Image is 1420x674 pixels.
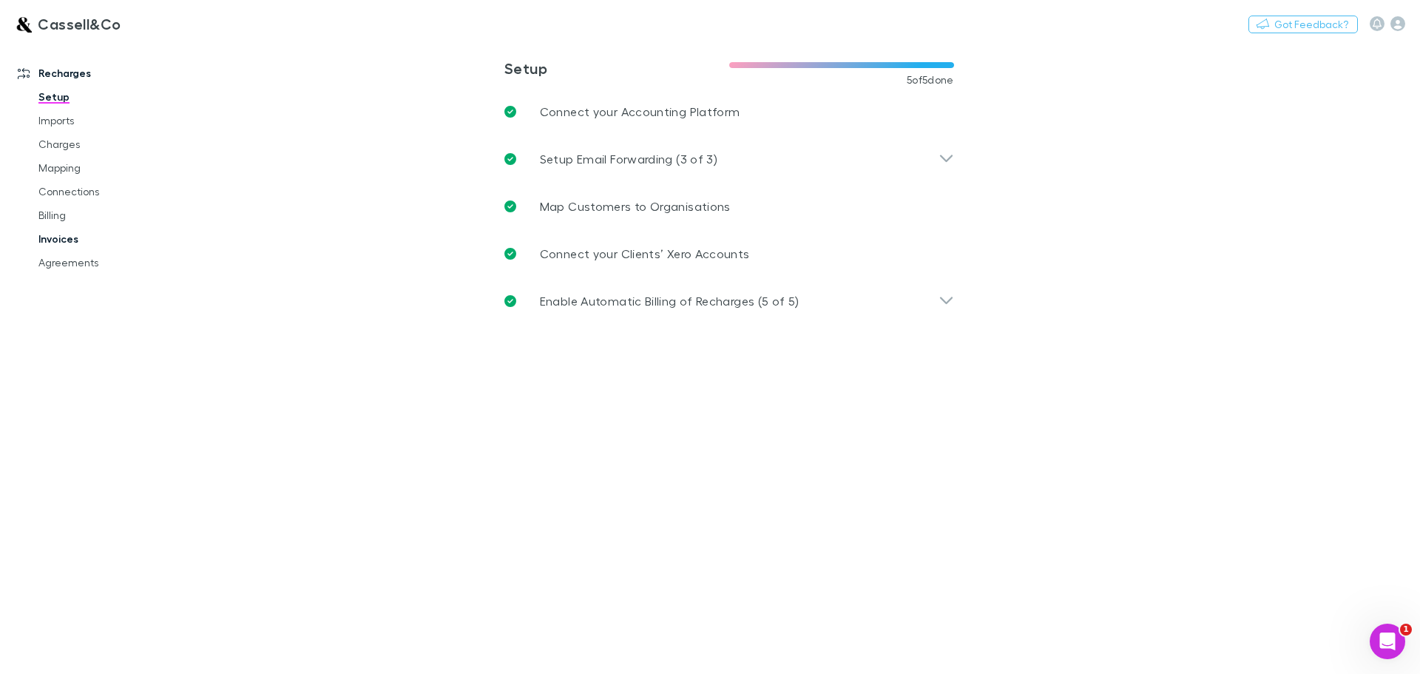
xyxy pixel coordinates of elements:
span: 1 [1400,624,1412,636]
div: Enable Automatic Billing of Recharges (5 of 5) [493,277,966,325]
p: Setup Email Forwarding (3 of 3) [540,150,717,168]
h3: Cassell&Co [38,15,121,33]
a: Mapping [24,156,200,180]
p: Connect your Accounting Platform [540,103,740,121]
a: Connect your Clients’ Xero Accounts [493,230,966,277]
a: Billing [24,203,200,227]
a: Connect your Accounting Platform [493,88,966,135]
a: Imports [24,109,200,132]
button: Got Feedback? [1248,16,1358,33]
img: Cassell&Co's Logo [15,15,32,33]
h3: Setup [504,59,729,77]
span: 5 of 5 done [907,74,954,86]
a: Cassell&Co [6,6,130,41]
iframe: Intercom live chat [1370,624,1405,659]
a: Agreements [24,251,200,274]
a: Connections [24,180,200,203]
a: Invoices [24,227,200,251]
p: Enable Automatic Billing of Recharges (5 of 5) [540,292,799,310]
a: Map Customers to Organisations [493,183,966,230]
a: Setup [24,85,200,109]
div: Setup Email Forwarding (3 of 3) [493,135,966,183]
p: Connect your Clients’ Xero Accounts [540,245,750,263]
a: Charges [24,132,200,156]
a: Recharges [3,61,200,85]
p: Map Customers to Organisations [540,198,731,215]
